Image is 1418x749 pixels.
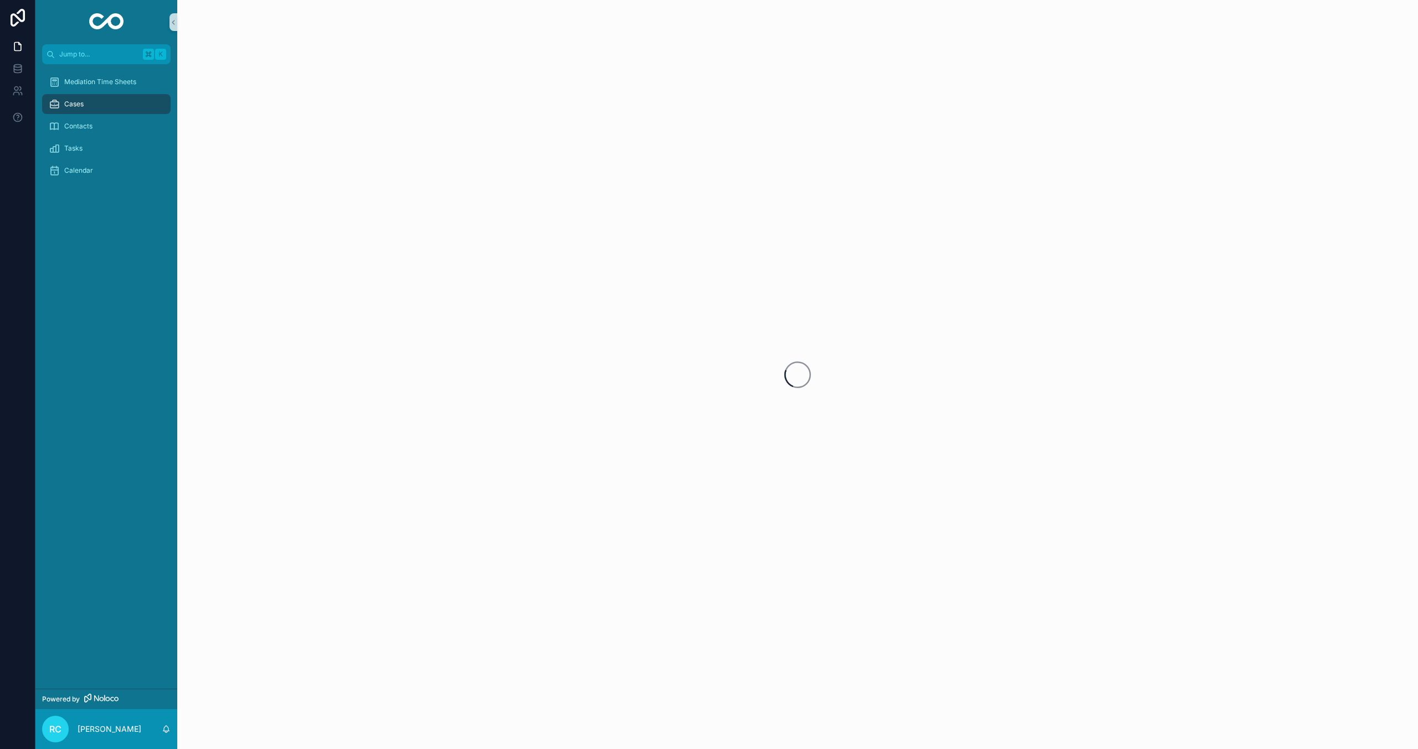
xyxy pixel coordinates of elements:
[42,72,171,92] a: Mediation Time Sheets
[42,695,80,704] span: Powered by
[64,122,93,131] span: Contacts
[78,724,141,735] p: [PERSON_NAME]
[64,144,83,153] span: Tasks
[64,166,93,175] span: Calendar
[49,722,61,736] span: RC
[42,138,171,158] a: Tasks
[42,161,171,180] a: Calendar
[35,64,177,195] div: scrollable content
[59,50,138,59] span: Jump to...
[42,44,171,64] button: Jump to...K
[64,78,136,86] span: Mediation Time Sheets
[35,689,177,709] a: Powered by
[156,50,165,59] span: K
[89,13,124,31] img: App logo
[42,94,171,114] a: Cases
[64,100,84,109] span: Cases
[42,116,171,136] a: Contacts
